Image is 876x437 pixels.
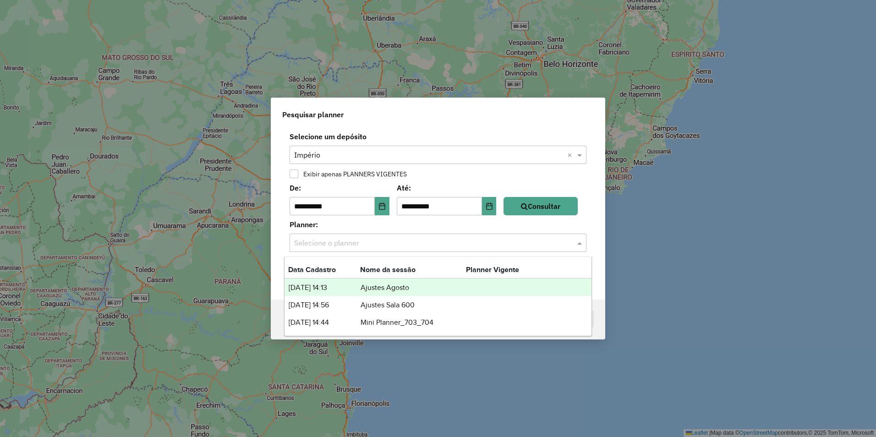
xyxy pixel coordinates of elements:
table: selecione o planner [288,264,520,276]
label: Exibir apenas PLANNERS VIGENTES [299,171,407,177]
button: Choose Date [375,197,389,215]
table: lista de planners [288,316,521,328]
td: Mini Planner_703_704 [360,317,466,328]
label: Até: [397,182,497,193]
label: Classificação de venda: [284,256,592,267]
td: [DATE] 14:56 [288,299,360,311]
table: lista de planners [288,298,521,311]
span: Pesquisar planner [282,109,344,120]
table: lista de planners [288,281,521,294]
td: Ajustes Agosto [360,282,466,294]
label: Selecione um depósito [284,131,592,142]
span: Clear all [567,149,575,160]
button: Consultar [504,197,578,215]
th: Planner Vigente [465,264,520,276]
td: [DATE] 14:13 [288,282,360,294]
td: Ajustes Sala 600 [360,299,466,311]
th: Nome da sessão [360,264,465,276]
ng-dropdown-panel: Options list [284,257,592,336]
label: Planner: [284,219,592,230]
button: Choose Date [482,197,497,215]
label: De: [290,182,389,193]
th: Data Cadastro [288,264,360,276]
td: [DATE] 14:44 [288,317,360,328]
